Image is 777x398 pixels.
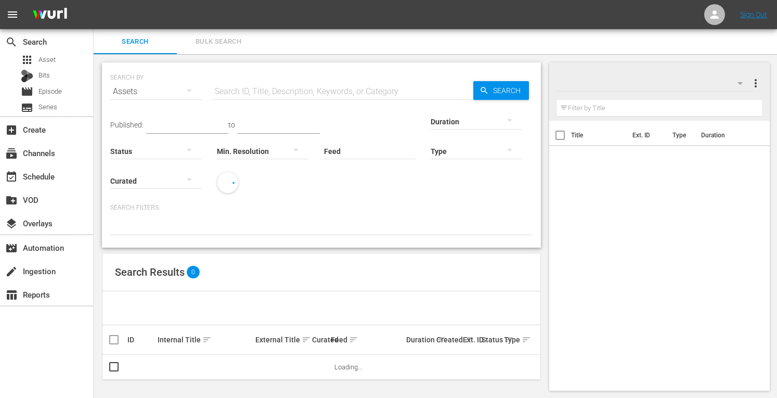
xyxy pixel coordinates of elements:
[740,10,767,19] a: Sign Out
[349,335,358,344] span: sort
[489,81,529,100] span: Search
[5,171,18,183] span: Schedule
[312,336,328,344] div: Curated
[158,333,252,346] div: Internal Title
[482,333,501,346] div: Status
[473,81,529,100] button: Search
[749,77,762,89] span: more_vert
[6,8,19,21] span: menu
[187,266,200,278] span: 0
[21,70,33,82] div: Bits
[110,203,533,212] p: Search Filters:
[255,333,309,346] div: External Title
[38,102,57,112] span: Series
[127,336,154,344] div: ID
[331,333,403,346] div: Feed
[334,363,362,371] span: Loading...
[5,36,18,48] span: Search
[749,71,762,96] button: more_vert
[436,333,460,346] div: Created
[5,289,18,301] span: Reports
[626,121,666,150] th: Ext. ID
[25,3,75,27] img: ans4CAIJ8jUAAAAAAAAAAAAAAAAAAAAAAAAgQb4GAAAAAAAAAAAAAAAAAAAAAAAAJMjXAAAAAAAAAAAAAAAAAAAAAAAAgAT5G...
[202,335,212,344] span: sort
[666,121,695,150] th: Type
[21,101,33,114] span: Series
[302,335,311,344] span: sort
[463,336,478,344] div: Ext. ID
[38,55,56,65] span: Asset
[5,242,18,254] span: Automation
[571,121,626,150] th: Title
[110,77,202,106] div: Assets
[21,85,33,98] span: Episode
[110,121,144,129] span: Published:
[406,333,433,346] div: Duration
[115,266,185,278] span: Search Results
[5,265,18,278] span: Ingestion
[38,70,50,81] span: Bits
[5,124,18,136] span: Create
[5,217,18,230] span: Overlays
[5,147,18,160] span: Channels
[228,121,235,129] span: to
[38,86,62,97] span: Episode
[5,194,18,207] span: VOD
[183,36,254,48] span: Bulk Search
[504,333,516,346] div: Type
[21,54,33,66] span: Asset
[695,121,757,150] th: Duration
[100,36,171,48] span: Search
